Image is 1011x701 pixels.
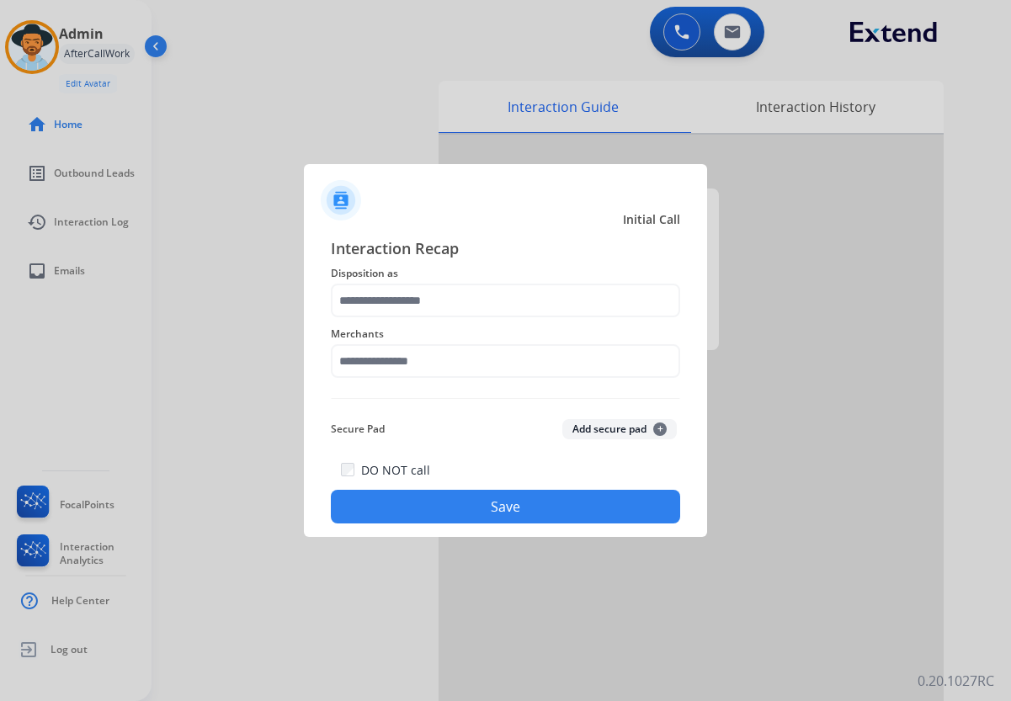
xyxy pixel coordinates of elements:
[361,462,430,479] label: DO NOT call
[562,419,677,439] button: Add secure pad+
[321,180,361,220] img: contactIcon
[331,324,680,344] span: Merchants
[653,422,667,436] span: +
[918,671,994,691] p: 0.20.1027RC
[331,490,680,523] button: Save
[331,263,680,284] span: Disposition as
[623,211,680,228] span: Initial Call
[331,398,680,399] img: contact-recap-line.svg
[331,419,385,439] span: Secure Pad
[331,236,680,263] span: Interaction Recap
